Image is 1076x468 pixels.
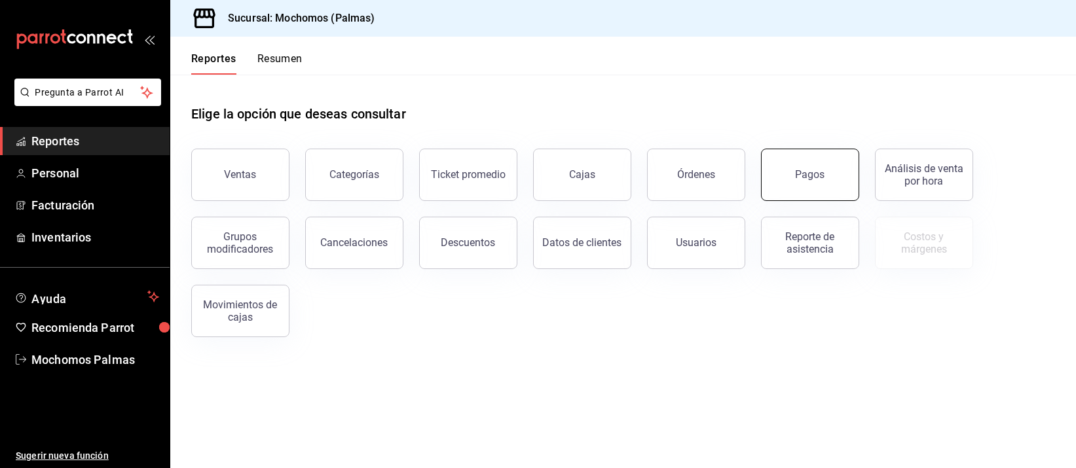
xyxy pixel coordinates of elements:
[35,86,141,99] span: Pregunta a Parrot AI
[321,236,388,249] div: Cancelaciones
[9,95,161,109] a: Pregunta a Parrot AI
[329,168,379,181] div: Categorías
[761,217,859,269] button: Reporte de asistencia
[677,168,715,181] div: Órdenes
[647,149,745,201] button: Órdenes
[31,289,142,304] span: Ayuda
[31,319,159,336] span: Recomienda Parrot
[883,162,965,187] div: Análisis de venta por hora
[419,149,517,201] button: Ticket promedio
[31,132,159,150] span: Reportes
[31,196,159,214] span: Facturación
[225,168,257,181] div: Ventas
[31,228,159,246] span: Inventarios
[14,79,161,106] button: Pregunta a Parrot AI
[305,217,403,269] button: Cancelaciones
[875,149,973,201] button: Análisis de venta por hora
[257,52,303,75] button: Resumen
[647,217,745,269] button: Usuarios
[431,168,506,181] div: Ticket promedio
[31,164,159,182] span: Personal
[16,449,159,463] span: Sugerir nueva función
[191,285,289,337] button: Movimientos de cajas
[191,149,289,201] button: Ventas
[543,236,622,249] div: Datos de clientes
[191,217,289,269] button: Grupos modificadores
[144,34,155,45] button: open_drawer_menu
[217,10,375,26] h3: Sucursal: Mochomos (Palmas)
[31,351,159,369] span: Mochomos Palmas
[875,217,973,269] button: Contrata inventarios para ver este reporte
[533,217,631,269] button: Datos de clientes
[883,230,965,255] div: Costos y márgenes
[761,149,859,201] button: Pagos
[191,52,303,75] div: navigation tabs
[796,168,825,181] div: Pagos
[676,236,716,249] div: Usuarios
[419,217,517,269] button: Descuentos
[191,104,406,124] h1: Elige la opción que deseas consultar
[569,167,596,183] div: Cajas
[200,230,281,255] div: Grupos modificadores
[770,230,851,255] div: Reporte de asistencia
[200,298,281,323] div: Movimientos de cajas
[305,149,403,201] button: Categorías
[533,149,631,201] a: Cajas
[191,52,236,75] button: Reportes
[441,236,496,249] div: Descuentos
